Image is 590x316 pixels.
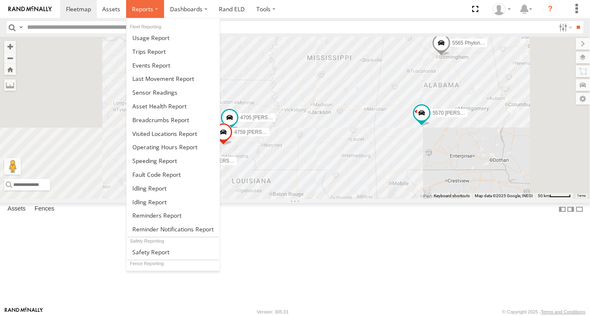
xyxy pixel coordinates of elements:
a: Time in Fences Report [127,268,220,281]
div: Scott Ambler [490,3,514,15]
a: Fleet Speed Report [127,154,220,168]
a: Service Reminder Notifications Report [127,222,220,236]
a: Visited Locations Report [127,127,220,140]
label: Fences [30,203,58,215]
a: Terms and Conditions [541,309,585,314]
a: Sensor Readings [127,85,220,99]
button: Map Scale: 50 km per 47 pixels [535,193,573,199]
span: 4705 [PERSON_NAME] [240,115,294,120]
a: Breadcrumbs Report [127,113,220,127]
button: Keyboard shortcuts [434,193,470,199]
label: Map Settings [576,93,590,105]
label: Dock Summary Table to the Left [558,203,567,215]
button: Drag Pegman onto the map to open Street View [4,158,21,175]
label: Search Query [18,21,24,33]
a: Last Movement Report [127,72,220,85]
a: Usage Report [127,31,220,45]
a: Fault Code Report [127,168,220,181]
i: ? [544,3,557,16]
label: Assets [3,203,30,215]
span: 4759 [PERSON_NAME] [234,129,288,135]
label: Hide Summary Table [575,203,584,215]
label: Search Filter Options [556,21,574,33]
button: Zoom out [4,52,16,64]
div: © Copyright 2025 - [502,309,585,314]
a: Full Events Report [127,58,220,72]
span: 5570 [PERSON_NAME] [433,110,486,115]
a: Terms [577,194,586,197]
a: Safety Report [127,245,220,259]
a: Asset Health Report [127,99,220,113]
a: Visit our Website [5,308,43,316]
span: 50 km [538,193,549,198]
label: Dock Summary Table to the Right [567,203,575,215]
a: Trips Report [127,45,220,58]
a: Asset Operating Hours Report [127,140,220,154]
button: Zoom in [4,41,16,52]
a: Reminders Report [127,209,220,223]
div: Version: 305.01 [257,309,289,314]
img: rand-logo.svg [8,6,52,12]
span: 5565 Phylon [PERSON_NAME] [452,40,523,46]
span: 4737 [PERSON_NAME] [202,158,256,164]
a: Idling Report [127,181,220,195]
span: Map data ©2025 Google, INEGI [475,193,533,198]
button: Zoom Home [4,64,16,75]
label: Measure [4,79,16,91]
a: Idling Report [127,195,220,209]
